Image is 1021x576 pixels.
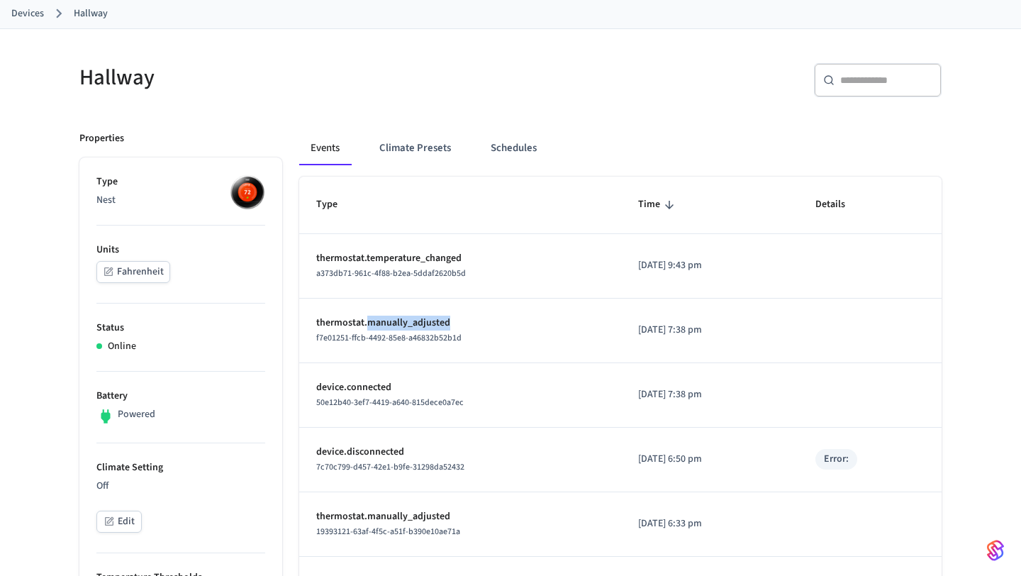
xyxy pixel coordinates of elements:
h5: Hallway [79,63,502,92]
p: Status [96,321,265,336]
p: device.disconnected [316,445,604,460]
a: Devices [11,6,44,21]
a: Hallway [74,6,108,21]
p: [DATE] 6:50 pm [638,452,781,467]
p: Climate Setting [96,460,265,475]
p: device.connected [316,380,604,395]
span: 19393121-63af-4f5c-a51f-b390e10ae71a [316,526,460,538]
p: [DATE] 9:43 pm [638,258,781,273]
span: 50e12b40-3ef7-4419-a640-815dece0a7ec [316,397,464,409]
p: [DATE] 7:38 pm [638,323,781,338]
button: Schedules [479,131,548,165]
p: Nest [96,193,265,208]
span: f7e01251-ffcb-4492-85e8-a46832b52b1d [316,332,462,344]
p: Properties [79,131,124,146]
p: thermostat.temperature_changed [316,251,604,266]
p: [DATE] 7:38 pm [638,387,781,402]
img: nest_learning_thermostat [230,175,265,210]
span: a373db71-961c-4f88-b2ea-5ddaf2620b5d [316,267,466,279]
button: Events [299,131,351,165]
p: thermostat.manually_adjusted [316,316,604,331]
div: Error: [824,452,849,467]
p: Units [96,243,265,257]
span: 7c70c799-d457-42e1-b9fe-31298da52432 [316,461,464,473]
p: Type [96,175,265,189]
p: Powered [118,407,155,422]
img: SeamLogoGradient.69752ec5.svg [987,539,1004,562]
p: Battery [96,389,265,404]
p: Off [96,479,265,494]
span: Time [638,194,679,216]
button: Fahrenheit [96,261,170,283]
button: Edit [96,511,142,533]
button: Climate Presets [368,131,462,165]
p: thermostat.manually_adjusted [316,509,604,524]
p: [DATE] 6:33 pm [638,516,781,531]
span: Details [815,194,864,216]
span: Type [316,194,356,216]
p: Online [108,339,136,354]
